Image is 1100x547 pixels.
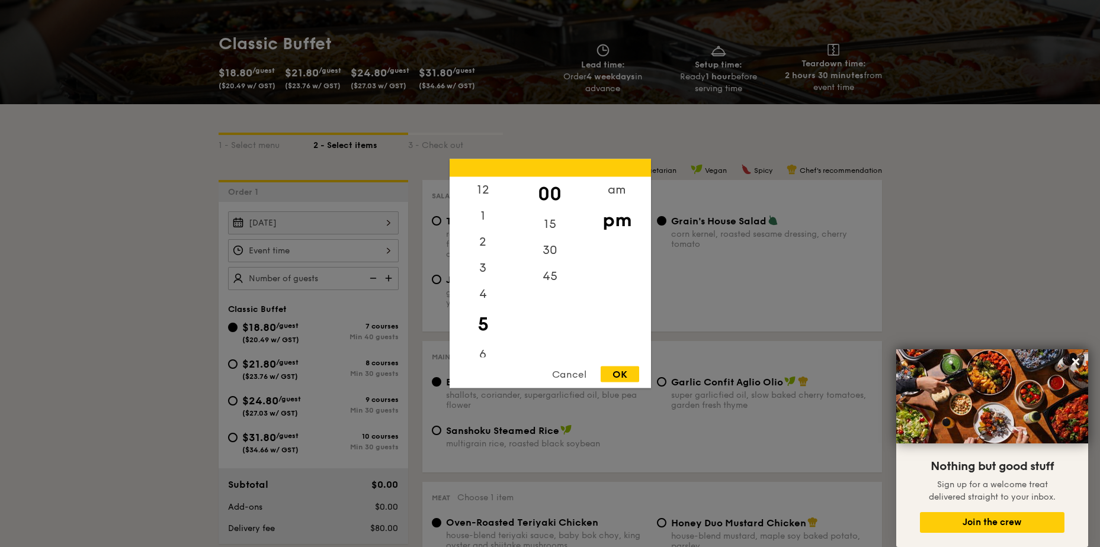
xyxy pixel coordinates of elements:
img: DSC07876-Edit02-Large.jpeg [896,349,1088,443]
div: 1 [450,203,517,229]
div: 30 [517,237,583,263]
div: 45 [517,263,583,289]
div: OK [601,366,639,382]
div: 12 [450,177,517,203]
div: 6 [450,342,517,368]
div: am [583,177,650,203]
div: 4 [450,281,517,307]
div: 3 [450,255,517,281]
button: Join the crew [920,512,1064,533]
div: 2 [450,229,517,255]
span: Sign up for a welcome treat delivered straight to your inbox. [929,480,1056,502]
div: 5 [450,307,517,342]
div: pm [583,203,650,237]
div: 15 [517,211,583,237]
div: Cancel [540,366,598,382]
button: Close [1066,352,1085,371]
div: 00 [517,177,583,211]
span: Nothing but good stuff [931,459,1054,474]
